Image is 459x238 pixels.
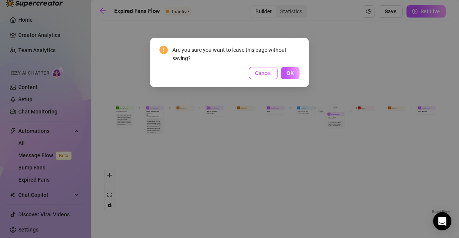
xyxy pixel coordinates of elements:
[255,70,272,76] span: Cancel
[249,67,278,79] button: Cancel
[281,67,300,79] button: OK
[287,70,294,76] span: OK
[159,46,168,54] span: exclamation-circle
[172,46,300,62] div: Are you sure you want to leave this page without saving?
[433,212,451,230] div: Open Intercom Messenger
